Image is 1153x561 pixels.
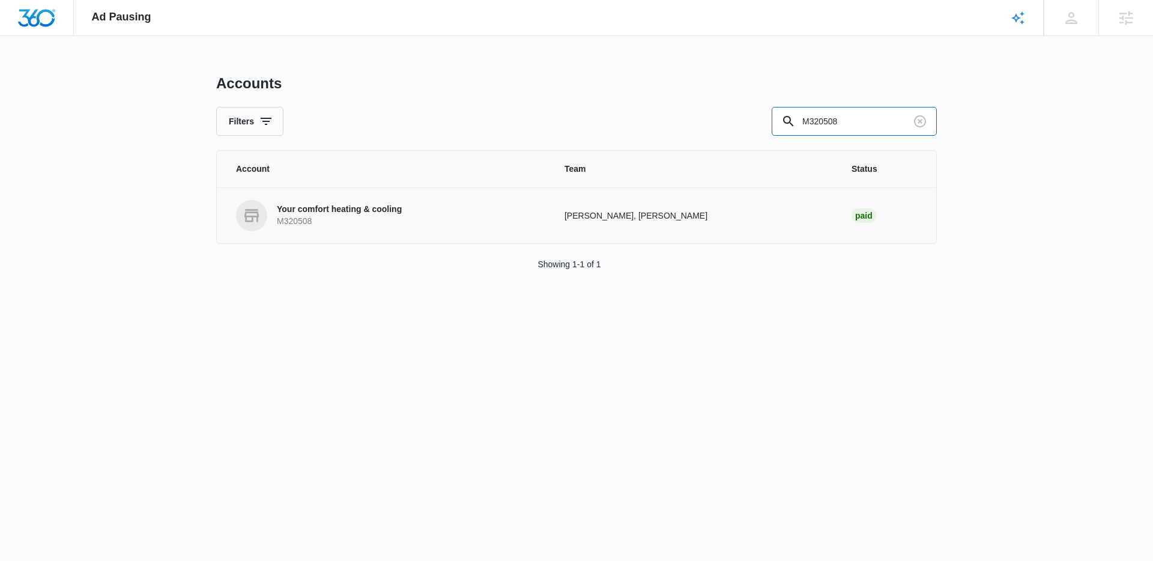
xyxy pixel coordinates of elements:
[236,200,536,231] a: Your comfort heating & coolingM320508
[277,216,402,228] p: M320508
[564,210,823,222] p: [PERSON_NAME], [PERSON_NAME]
[537,258,601,271] p: Showing 1-1 of 1
[216,107,283,136] button: Filters
[216,74,282,92] h1: Accounts
[772,107,937,136] input: Search By Account Number
[852,208,876,223] div: Paid
[852,163,917,175] span: Status
[910,112,930,131] button: Clear
[92,11,151,23] span: Ad Pausing
[236,163,536,175] span: Account
[277,204,402,216] p: Your comfort heating & cooling
[564,163,823,175] span: Team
